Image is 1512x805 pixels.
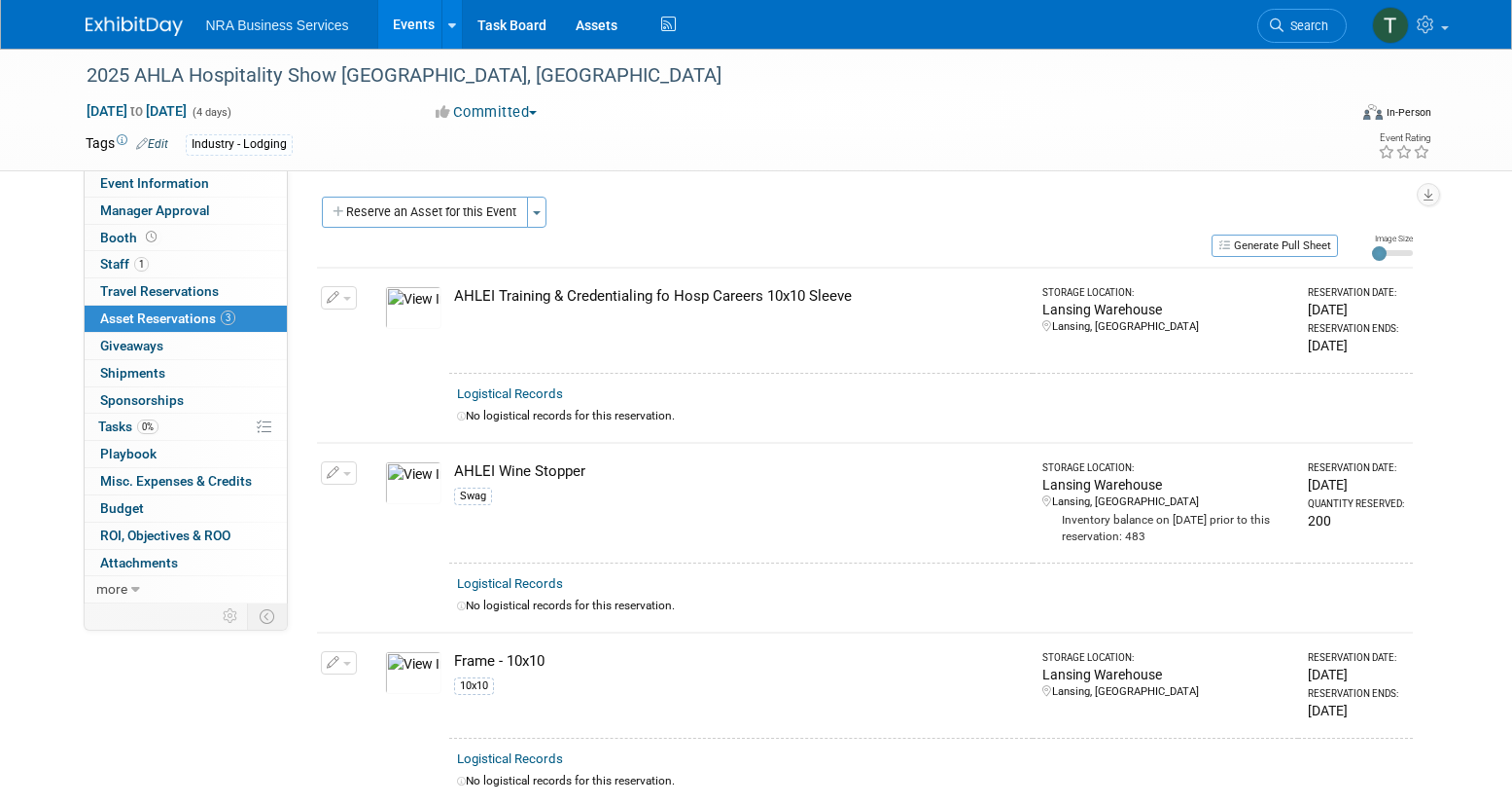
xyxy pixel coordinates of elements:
[96,581,127,597] span: more
[85,414,287,440] a: Tasks0%
[1372,233,1413,244] div: Image Size
[100,338,163,353] span: Giveaways
[100,392,184,408] span: Sponsorships
[134,257,149,272] span: 1
[457,386,563,401] a: Logistical Records
[322,197,528,228] button: Reserve an Asset for this Event
[100,256,149,272] span: Staff
[457,751,563,766] a: Logistical Records
[1308,511,1404,531] div: 200
[457,576,563,591] a: Logistical Records
[1283,18,1328,33] span: Search
[206,18,349,33] span: NRA Business Services
[1042,494,1291,510] div: Lansing, [GEOGRAPHIC_DATA]
[85,441,287,467] a: Playbook
[1042,651,1291,665] div: Storage Location:
[1042,510,1291,545] div: Inventory balance on [DATE] prior to this reservation: 483
[457,598,1405,614] div: No logistical records for this reservation.
[1308,461,1404,475] div: Reservation Date:
[429,102,545,123] button: Committed
[214,604,248,629] td: Personalize Event Tab Strip
[85,225,287,251] a: Booth
[85,468,287,494] a: Misc. Expenses & Credits
[247,604,287,629] td: Toggle Event Tabs
[1372,7,1409,44] img: Terry Gamal ElDin
[454,488,492,505] div: Swag
[85,550,287,576] a: Attachments
[100,230,160,245] span: Booth
[454,651,1025,672] div: Frame - 10x10
[98,419,158,434] span: Tasks
[1308,497,1404,511] div: Quantity Reserved:
[86,133,168,156] td: Tags
[1308,300,1404,319] div: [DATE]
[1308,336,1404,355] div: [DATE]
[137,420,158,434] span: 0%
[1378,133,1430,143] div: Event Rating
[100,446,157,461] span: Playbook
[85,170,287,197] a: Event Information
[85,251,287,277] a: Staff1
[86,17,183,36] img: ExhibitDay
[85,306,287,332] a: Asset Reservations3
[85,333,287,359] a: Giveaways
[385,461,441,504] img: View Images
[454,677,494,695] div: 10x10
[1363,104,1383,120] img: Format-Inperson.png
[1308,475,1404,494] div: [DATE]
[1042,319,1291,335] div: Lansing, [GEOGRAPHIC_DATA]
[1042,461,1291,475] div: Storage Location:
[100,528,230,543] span: ROI, Objectives & ROO
[457,773,1405,789] div: No logistical records for this reservation.
[100,473,252,489] span: Misc. Expenses & Credits
[85,198,287,224] a: Manager Approval
[1042,286,1291,300] div: Storage Location:
[80,58,1318,93] div: 2025 AHLA Hospitality Show [GEOGRAPHIC_DATA], [GEOGRAPHIC_DATA]
[1308,286,1404,300] div: Reservation Date:
[1042,475,1291,494] div: Lansing Warehouse
[1212,235,1338,257] button: Generate Pull Sheet
[385,651,441,694] img: View Images
[85,278,287,305] a: Travel Reservations
[85,387,287,414] a: Sponsorships
[1308,701,1404,720] div: [DATE]
[100,175,209,191] span: Event Information
[142,230,160,244] span: Booth not reserved yet
[100,311,235,326] span: Asset Reservations
[1308,651,1404,665] div: Reservation Date:
[100,500,144,516] span: Budget
[221,311,235,325] span: 3
[454,286,1025,307] div: AHLEI Training & Credentialing fo Hosp Careers 10x10 Sleeve
[454,461,1025,482] div: AHLEI Wine Stopper
[1308,665,1404,684] div: [DATE]
[85,523,287,549] a: ROI, Objectives & ROO
[186,134,293,155] div: Industry - Lodging
[100,365,165,381] span: Shipments
[100,283,219,299] span: Travel Reservations
[86,102,188,120] span: [DATE] [DATE]
[1386,105,1431,120] div: In-Person
[100,555,178,570] span: Attachments
[85,360,287,386] a: Shipments
[136,137,168,151] a: Edit
[457,408,1405,424] div: No logistical records for this reservation.
[85,576,287,603] a: more
[191,106,231,119] span: (4 days)
[1232,101,1432,130] div: Event Format
[127,103,146,119] span: to
[1042,665,1291,684] div: Lansing Warehouse
[385,286,441,329] img: View Images
[1042,684,1291,700] div: Lansing, [GEOGRAPHIC_DATA]
[85,495,287,522] a: Budget
[1308,687,1404,701] div: Reservation Ends:
[100,202,210,218] span: Manager Approval
[1042,300,1291,319] div: Lansing Warehouse
[1308,322,1404,336] div: Reservation Ends:
[1257,9,1347,43] a: Search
